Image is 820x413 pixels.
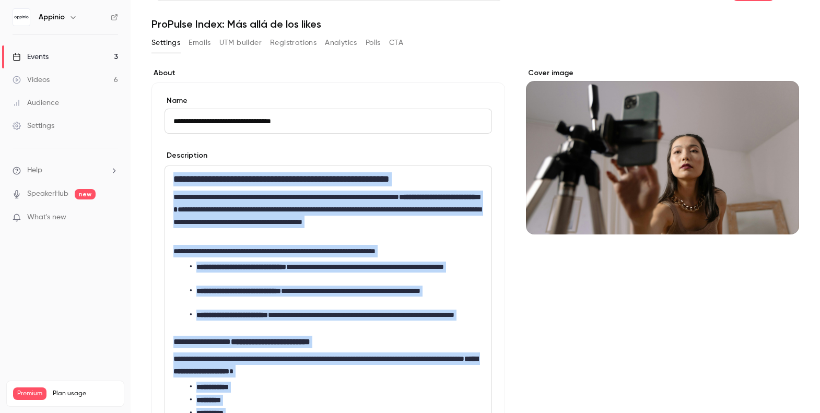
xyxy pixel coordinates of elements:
div: Events [13,52,49,62]
span: What's new [27,212,66,223]
label: Cover image [526,68,799,78]
span: Premium [13,387,46,400]
button: Emails [189,34,210,51]
iframe: Noticeable Trigger [106,213,118,222]
img: Appinio [13,9,30,26]
button: Registrations [270,34,317,51]
span: Plan usage [53,390,118,398]
label: Name [165,96,492,106]
section: Cover image [526,68,799,234]
button: Settings [151,34,180,51]
h6: Appinio [39,12,65,22]
span: new [75,189,96,199]
label: About [151,68,505,78]
li: help-dropdown-opener [13,165,118,176]
div: Settings [13,121,54,131]
span: Help [27,165,42,176]
label: Description [165,150,207,161]
a: SpeakerHub [27,188,68,199]
div: Audience [13,98,59,108]
h1: ProPulse Index: Más allá de los likes [151,18,799,30]
button: UTM builder [219,34,262,51]
button: Polls [366,34,381,51]
button: Analytics [325,34,357,51]
button: CTA [389,34,403,51]
div: Videos [13,75,50,85]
